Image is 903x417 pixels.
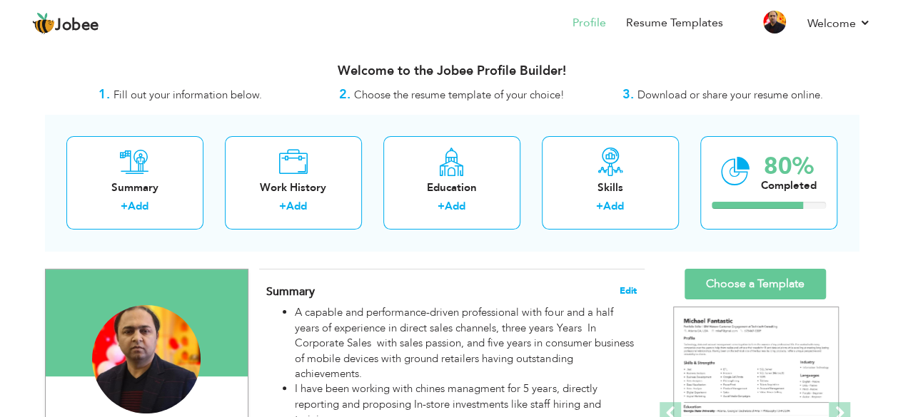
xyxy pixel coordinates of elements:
[637,88,823,102] span: Download or share your resume online.
[596,199,603,214] label: +
[572,15,606,31] a: Profile
[286,199,307,213] a: Add
[761,155,817,178] div: 80%
[266,284,636,299] h4: Adding a summary is a quick and easy way to highlight your experience and interests.
[128,199,148,213] a: Add
[761,178,817,193] div: Completed
[55,18,99,34] span: Jobee
[99,86,110,103] strong: 1.
[92,305,201,413] img: Asif Idrees
[685,269,826,299] a: Choose a Template
[266,284,315,299] span: Summary
[445,199,465,213] a: Add
[295,305,636,381] li: A capable and performance-driven professional with four and a half years of experience in direct ...
[626,15,723,31] a: Resume Templates
[236,180,350,195] div: Work History
[354,88,565,102] span: Choose the resume template of your choice!
[32,12,99,35] a: Jobee
[279,199,286,214] label: +
[121,199,128,214] label: +
[553,180,667,195] div: Skills
[620,286,637,296] span: Edit
[395,180,509,195] div: Education
[622,86,634,103] strong: 3.
[603,199,624,213] a: Add
[45,64,859,78] h3: Welcome to the Jobee Profile Builder!
[32,12,55,35] img: jobee.io
[807,15,871,32] a: Welcome
[339,86,350,103] strong: 2.
[113,88,262,102] span: Fill out your information below.
[763,11,786,34] img: Profile Img
[438,199,445,214] label: +
[78,180,192,195] div: Summary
